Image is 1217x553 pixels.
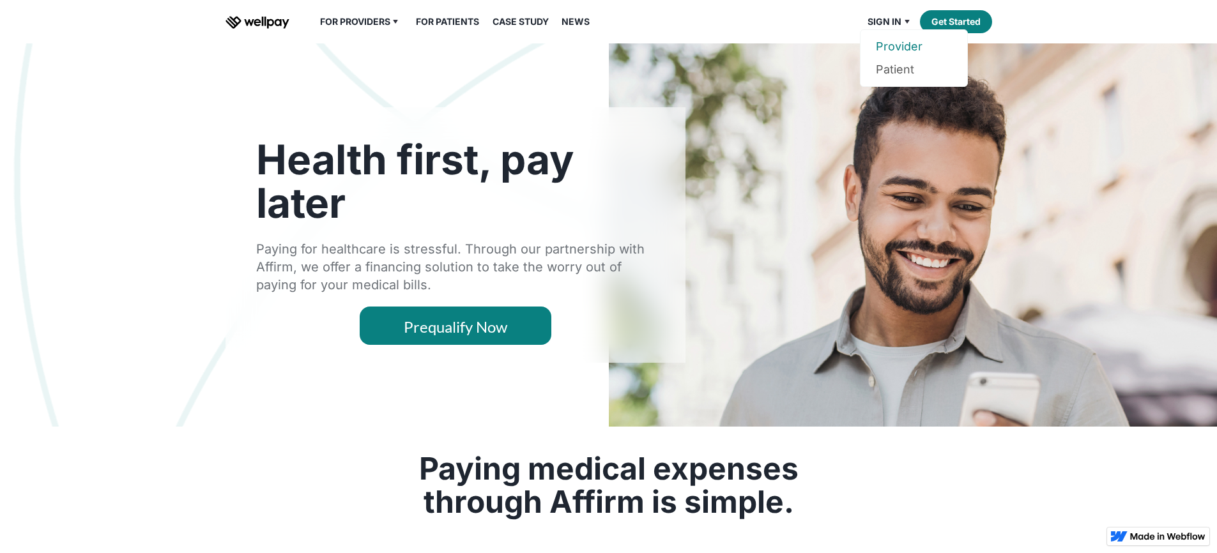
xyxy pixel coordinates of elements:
div: Sign in [868,14,901,29]
a: Get Started [920,10,992,33]
a: Prequalify Now - Affirm Financing (opens in modal) [360,307,551,345]
h2: Paying medical expenses through Affirm is simple. [379,452,839,519]
a: Case Study [485,14,556,29]
div: Sign in [860,14,920,29]
img: Made in Webflow [1130,533,1206,540]
div: Paying for healthcare is stressful. Through our partnership with Affirm, we offer a financing sol... [256,240,655,294]
a: Provider [876,35,952,58]
div: For Providers [320,14,390,29]
h1: Health first, pay later [256,138,655,225]
a: home [226,14,289,29]
a: News [554,14,597,29]
a: Patient [876,58,952,81]
div: For Providers [312,14,409,29]
a: For Patients [408,14,487,29]
nav: Sign in [860,29,968,87]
